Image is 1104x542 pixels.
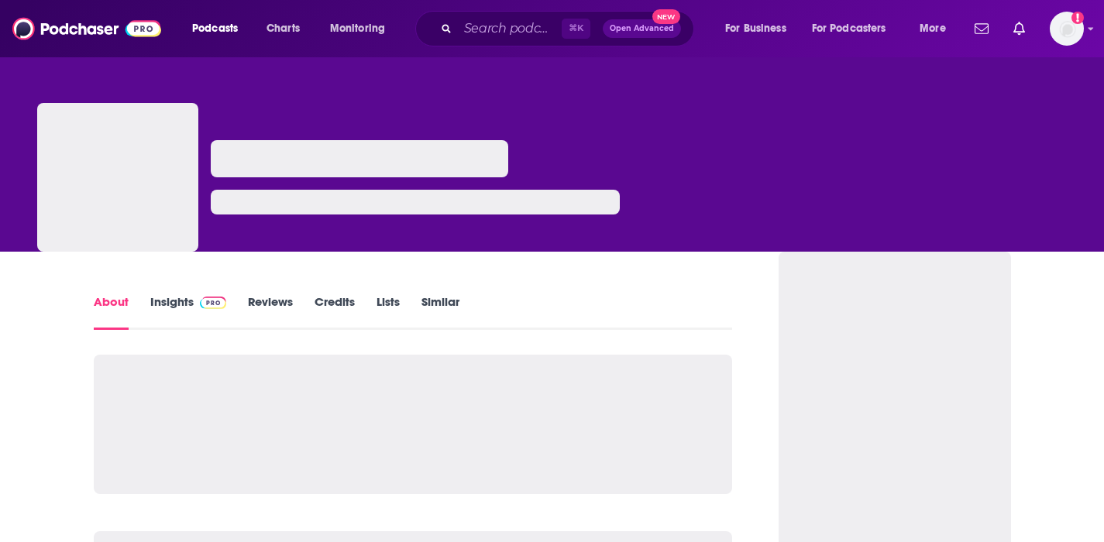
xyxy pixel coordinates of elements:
[94,294,129,330] a: About
[200,297,227,309] img: Podchaser Pro
[256,16,309,41] a: Charts
[714,16,806,41] button: open menu
[802,16,909,41] button: open menu
[562,19,590,39] span: ⌘ K
[725,18,786,39] span: For Business
[610,25,674,33] span: Open Advanced
[192,18,238,39] span: Podcasts
[248,294,293,330] a: Reviews
[458,16,562,41] input: Search podcasts, credits, & more...
[909,16,965,41] button: open menu
[812,18,886,39] span: For Podcasters
[1050,12,1084,46] span: Logged in as DineRacoma
[1007,15,1031,42] a: Show notifications dropdown
[430,11,709,46] div: Search podcasts, credits, & more...
[1050,12,1084,46] button: Show profile menu
[421,294,459,330] a: Similar
[12,14,161,43] img: Podchaser - Follow, Share and Rate Podcasts
[315,294,355,330] a: Credits
[1071,12,1084,24] svg: Add a profile image
[603,19,681,38] button: Open AdvancedNew
[150,294,227,330] a: InsightsPodchaser Pro
[181,16,258,41] button: open menu
[377,294,400,330] a: Lists
[330,18,385,39] span: Monitoring
[319,16,405,41] button: open menu
[652,9,680,24] span: New
[1050,12,1084,46] img: User Profile
[968,15,995,42] a: Show notifications dropdown
[920,18,946,39] span: More
[267,18,300,39] span: Charts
